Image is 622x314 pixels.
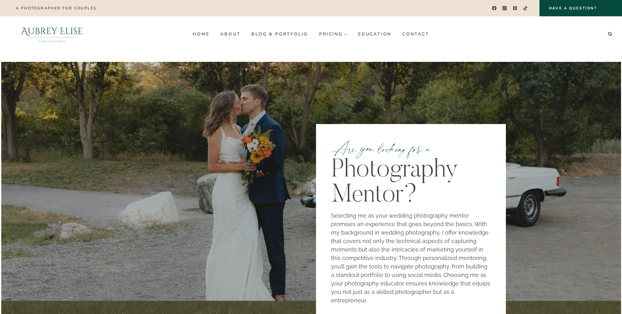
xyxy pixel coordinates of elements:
a: About [215,29,246,39]
p: Selecting me as your wedding photography mentor promises an experience that goes beyond the basic... [331,211,491,305]
a: Contact [397,29,435,39]
a: TikTok [521,4,530,13]
a: Facebook [490,4,499,13]
a: Home [187,29,215,39]
p: A photographer for couples [16,6,96,10]
a: Instagram [500,4,509,13]
a: Pricing [314,29,353,39]
a: Blog & Portfolio [246,29,314,39]
nav: Primary [187,29,435,39]
img: Aubrey Elise Photography [8,16,96,52]
a: Pinterest [511,4,520,13]
span: Pricing [319,32,347,36]
h1: Photography Mentor? [331,158,491,208]
a: Education [352,29,397,39]
button: View Search Form [606,30,614,39]
p: Are you looking for a [331,139,491,158]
